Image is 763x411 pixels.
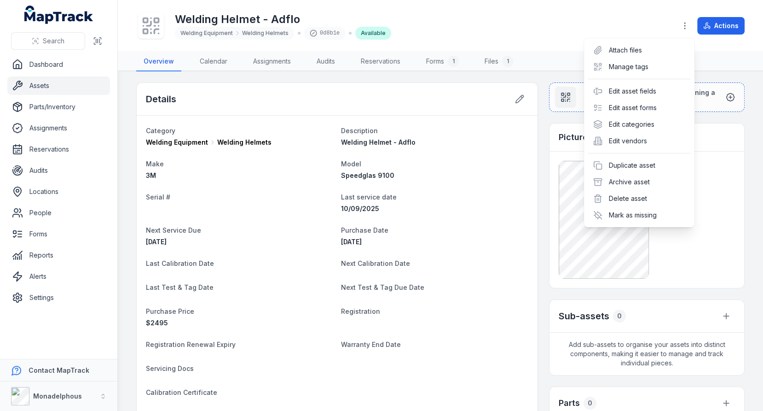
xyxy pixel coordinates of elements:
div: Archive asset [588,174,691,190]
div: Edit categories [588,116,691,133]
div: Mark as missing [588,207,691,223]
div: Attach files [588,42,691,59]
div: Edit asset fields [588,83,691,100]
div: Edit asset forms [588,100,691,116]
div: Duplicate asset [588,157,691,174]
div: Manage tags [588,59,691,75]
div: Edit vendors [588,133,691,149]
div: Delete asset [588,190,691,207]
